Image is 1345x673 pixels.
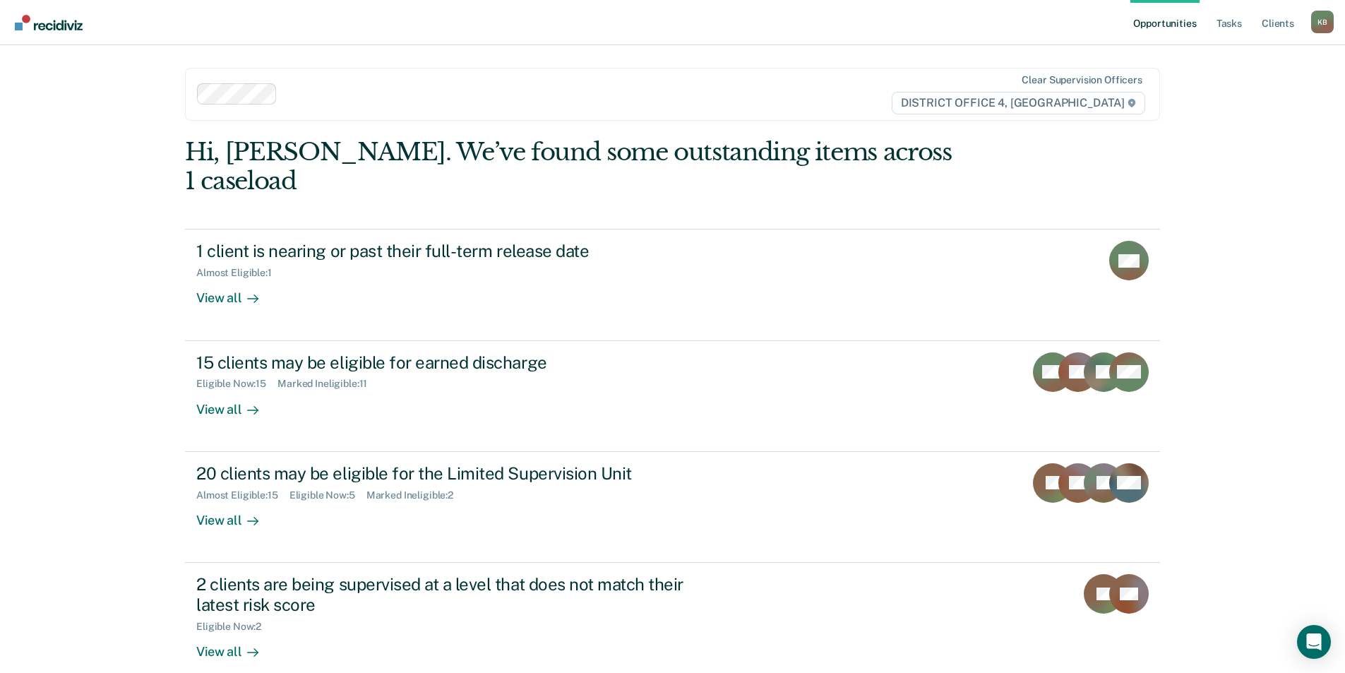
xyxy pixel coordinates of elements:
[196,279,275,306] div: View all
[196,489,289,501] div: Almost Eligible : 15
[366,489,465,501] div: Marked Ineligible : 2
[289,489,366,501] div: Eligible Now : 5
[196,501,275,528] div: View all
[196,378,277,390] div: Eligible Now : 15
[185,452,1160,563] a: 20 clients may be eligible for the Limited Supervision UnitAlmost Eligible:15Eligible Now:5Marked...
[196,632,275,660] div: View all
[277,378,378,390] div: Marked Ineligible : 11
[196,390,275,417] div: View all
[892,92,1145,114] span: DISTRICT OFFICE 4, [GEOGRAPHIC_DATA]
[1297,625,1331,659] div: Open Intercom Messenger
[185,341,1160,452] a: 15 clients may be eligible for earned dischargeEligible Now:15Marked Ineligible:11View all
[196,621,273,633] div: Eligible Now : 2
[185,138,965,196] div: Hi, [PERSON_NAME]. We’ve found some outstanding items across 1 caseload
[1311,11,1334,33] div: K B
[185,229,1160,340] a: 1 client is nearing or past their full-term release dateAlmost Eligible:1View all
[1311,11,1334,33] button: Profile dropdown button
[196,463,692,484] div: 20 clients may be eligible for the Limited Supervision Unit
[196,352,692,373] div: 15 clients may be eligible for earned discharge
[15,15,83,30] img: Recidiviz
[196,574,692,615] div: 2 clients are being supervised at a level that does not match their latest risk score
[1022,74,1142,86] div: Clear supervision officers
[196,267,283,279] div: Almost Eligible : 1
[196,241,692,261] div: 1 client is nearing or past their full-term release date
